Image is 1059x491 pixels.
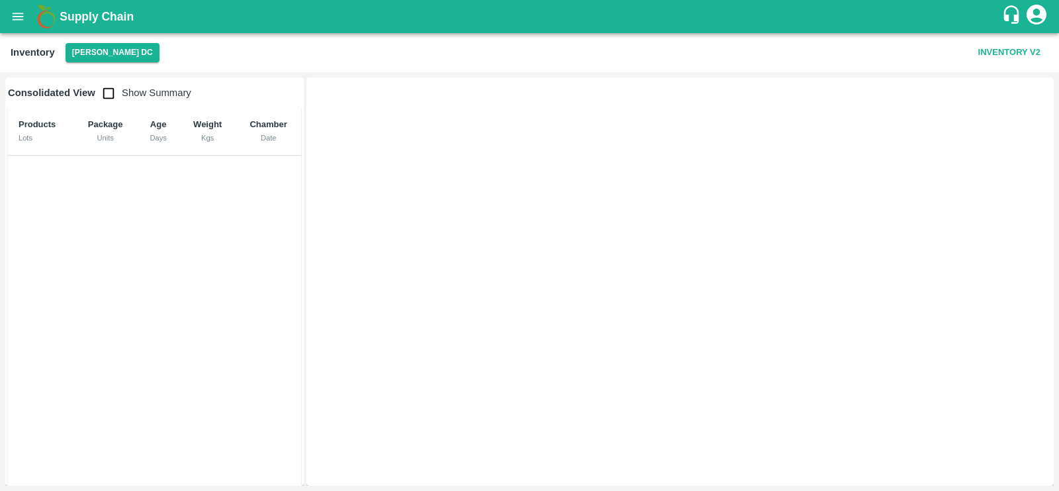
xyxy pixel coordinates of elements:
[84,132,126,144] div: Units
[246,132,291,144] div: Date
[250,119,287,129] b: Chamber
[1001,5,1025,28] div: customer-support
[88,119,123,129] b: Package
[19,119,56,129] b: Products
[973,41,1046,64] button: Inventory V2
[8,87,95,98] b: Consolidated View
[11,47,55,58] b: Inventory
[148,132,169,144] div: Days
[19,132,63,144] div: Lots
[60,10,134,23] b: Supply Chain
[33,3,60,30] img: logo
[66,43,160,62] button: Select DC
[150,119,167,129] b: Age
[1025,3,1048,30] div: account of current user
[95,87,191,98] span: Show Summary
[60,7,1001,26] a: Supply Chain
[3,1,33,32] button: open drawer
[190,132,225,144] div: Kgs
[193,119,222,129] b: Weight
